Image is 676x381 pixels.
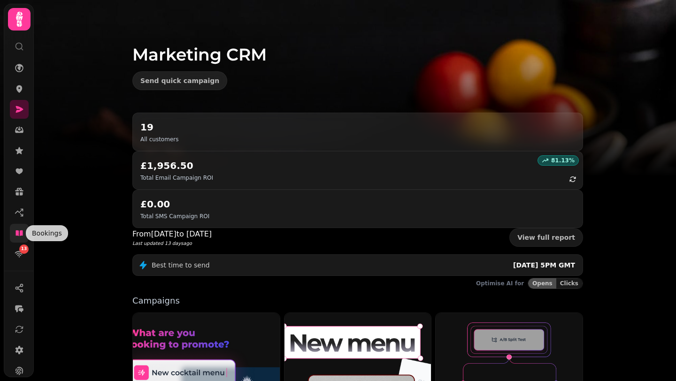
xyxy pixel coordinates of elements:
[21,246,27,252] span: 13
[140,136,178,143] p: All customers
[26,225,68,241] div: Bookings
[140,174,213,182] p: Total Email Campaign ROI
[10,244,29,263] a: 13
[140,198,209,211] h2: £0.00
[551,157,575,164] p: 81.13 %
[132,297,583,305] p: Campaigns
[132,23,583,64] h1: Marketing CRM
[140,213,209,220] p: Total SMS Campaign ROI
[528,278,556,289] button: Opens
[565,171,581,187] button: refresh
[140,121,178,134] h2: 19
[532,281,553,286] span: Opens
[513,261,575,269] span: [DATE] 5PM GMT
[132,240,212,247] p: Last updated 13 days ago
[556,278,583,289] button: Clicks
[509,228,583,247] a: View full report
[132,229,212,240] p: From [DATE] to [DATE]
[152,260,210,270] p: Best time to send
[140,77,219,84] span: Send quick campaign
[140,159,213,172] h2: £1,956.50
[560,281,578,286] span: Clicks
[132,71,227,90] button: Send quick campaign
[476,280,524,287] p: Optimise AI for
